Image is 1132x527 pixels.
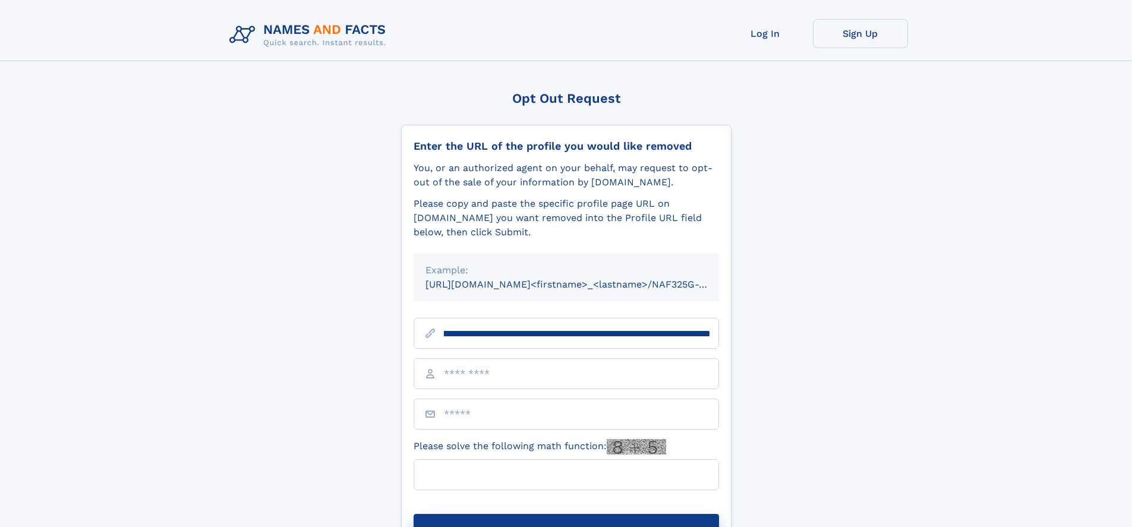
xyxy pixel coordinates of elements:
[414,197,719,239] div: Please copy and paste the specific profile page URL on [DOMAIN_NAME] you want removed into the Pr...
[414,140,719,153] div: Enter the URL of the profile you would like removed
[425,263,707,277] div: Example:
[401,91,731,106] div: Opt Out Request
[425,279,742,290] small: [URL][DOMAIN_NAME]<firstname>_<lastname>/NAF325G-xxxxxxxx
[813,19,908,48] a: Sign Up
[414,439,666,455] label: Please solve the following math function:
[718,19,813,48] a: Log In
[414,161,719,190] div: You, or an authorized agent on your behalf, may request to opt-out of the sale of your informatio...
[225,19,396,51] img: Logo Names and Facts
